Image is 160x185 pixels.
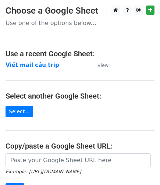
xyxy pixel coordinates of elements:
[6,92,154,100] h4: Select another Google Sheet:
[6,169,81,174] small: Example: [URL][DOMAIN_NAME]
[6,19,154,27] p: Use one of the options below...
[6,62,59,68] a: Viết mail câu trip
[6,153,151,167] input: Paste your Google Sheet URL here
[6,6,154,16] h3: Choose a Google Sheet
[97,63,109,68] small: View
[90,62,109,68] a: View
[6,142,154,150] h4: Copy/paste a Google Sheet URL:
[6,106,33,117] a: Select...
[6,49,154,58] h4: Use a recent Google Sheet:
